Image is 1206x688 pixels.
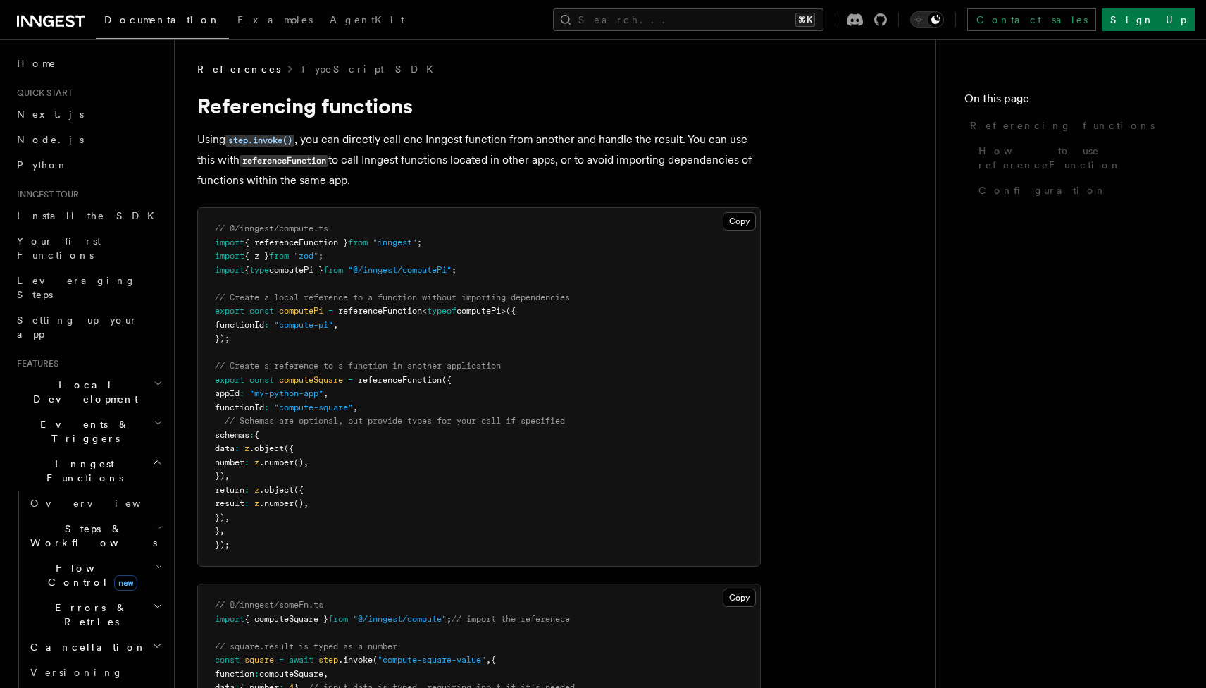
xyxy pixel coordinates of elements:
span: appId [215,388,240,398]
span: , [323,669,328,679]
span: Python [17,159,68,171]
span: How to use referenceFunction [978,144,1178,172]
code: step.invoke() [225,135,294,147]
p: Using , you can directly call one Inngest function from another and handle the result. You can us... [197,130,761,190]
span: "compute-pi" [274,320,333,330]
span: // Create a local reference to a function without importing dependencies [215,293,570,302]
span: schemas [215,430,249,440]
span: "my-python-app" [249,388,323,398]
button: Errors & Retries [25,595,166,634]
span: Examples [237,14,313,25]
span: { z } [244,251,269,261]
a: Home [11,51,166,76]
h4: On this page [964,90,1178,113]
a: Leveraging Steps [11,268,166,307]
button: Search...⌘K [553,8,823,31]
span: { referenceFunction } [244,238,348,247]
span: { [491,655,496,665]
span: Your first Functions [17,235,101,261]
a: Contact sales [967,8,1096,31]
span: { computeSquare } [244,614,328,624]
span: from [323,265,343,275]
span: ( [373,655,378,665]
a: step.invoke() [225,133,294,146]
span: Local Development [11,378,154,406]
span: computePi>({ [456,306,516,316]
span: Inngest Functions [11,457,152,485]
span: from [348,238,368,247]
span: : [244,457,249,467]
span: "compute-square-value" [378,655,486,665]
a: Install the SDK [11,203,166,228]
a: Examples [229,4,321,38]
a: Referencing functions [964,113,1178,138]
span: , [304,498,309,508]
span: , [486,655,491,665]
span: z [254,498,259,508]
span: = [279,655,284,665]
span: square [244,655,274,665]
span: }); [215,333,230,343]
span: // square.result is typed as a number [215,641,397,651]
span: Features [11,358,58,369]
span: : [244,485,249,495]
span: Flow Control [25,561,155,589]
span: result [215,498,244,508]
span: const [249,306,274,316]
button: Steps & Workflows [25,516,166,555]
span: .number [259,498,294,508]
span: "zod" [294,251,318,261]
span: < [422,306,427,316]
span: Steps & Workflows [25,522,157,550]
span: Documentation [104,14,220,25]
span: , [225,512,230,522]
a: Node.js [11,127,166,152]
span: , [220,526,225,536]
span: import [215,251,244,261]
span: , [333,320,338,330]
a: Versioning [25,660,166,685]
span: ; [447,614,452,624]
span: typeof [427,306,456,316]
code: referenceFunction [240,155,328,167]
button: Copy [723,212,756,231]
a: Sign Up [1102,8,1195,31]
span: : [244,498,249,508]
button: Events & Triggers [11,412,166,451]
span: ({ [442,375,452,385]
span: : [235,443,240,453]
span: export [215,375,244,385]
h1: Referencing functions [197,93,761,118]
span: Quick start [11,87,73,99]
span: } [215,526,220,536]
span: import [215,238,244,247]
span: ; [452,265,456,275]
span: Overview [30,498,175,509]
span: functionId [215,320,264,330]
span: const [215,655,240,665]
span: from [328,614,348,624]
span: : [264,320,269,330]
span: functionId [215,403,264,412]
span: computeSquare [279,375,343,385]
span: "compute-square" [274,403,353,412]
span: return [215,485,244,495]
span: .number [259,457,294,467]
button: Inngest Functions [11,451,166,491]
span: function [215,669,254,679]
span: References [197,62,280,76]
span: AgentKit [330,14,404,25]
a: Python [11,152,166,178]
span: import [215,265,244,275]
span: // @/inngest/someFn.ts [215,600,323,610]
span: { [254,430,259,440]
span: Cancellation [25,640,147,654]
span: : [240,388,244,398]
span: z [254,485,259,495]
span: ; [318,251,323,261]
span: .invoke [338,655,373,665]
a: Your first Functions [11,228,166,268]
span: // Create a reference to a function in another application [215,361,501,371]
a: How to use referenceFunction [973,138,1178,178]
span: computePi [279,306,323,316]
